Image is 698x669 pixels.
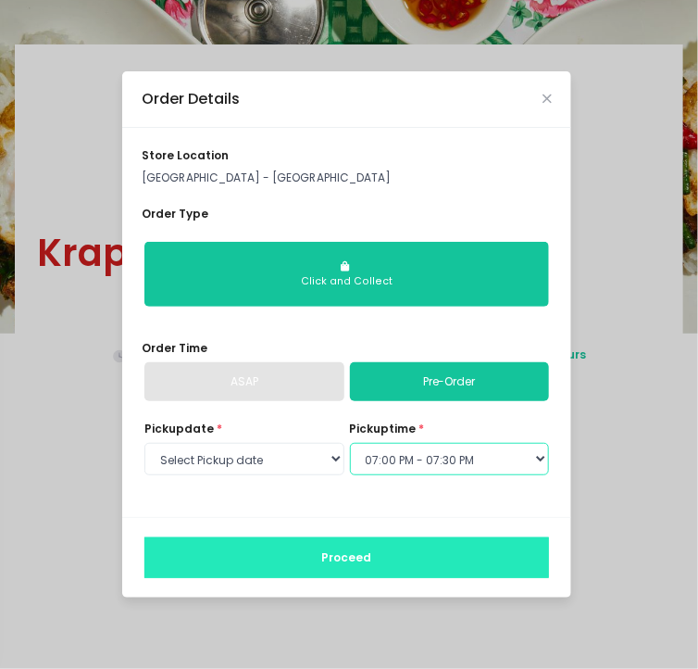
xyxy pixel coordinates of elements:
span: Order Type [142,206,208,221]
span: Order Time [142,340,207,356]
div: Click and Collect [156,274,537,289]
button: Click and Collect [144,242,549,307]
button: Proceed [144,537,549,578]
span: pickup time [350,421,417,436]
p: [GEOGRAPHIC_DATA] - [GEOGRAPHIC_DATA] [142,170,552,186]
a: Pre-Order [350,362,550,401]
span: Pickup date [144,421,214,436]
span: store location [142,147,229,163]
button: Close [542,95,552,104]
div: Order Details [142,88,240,110]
